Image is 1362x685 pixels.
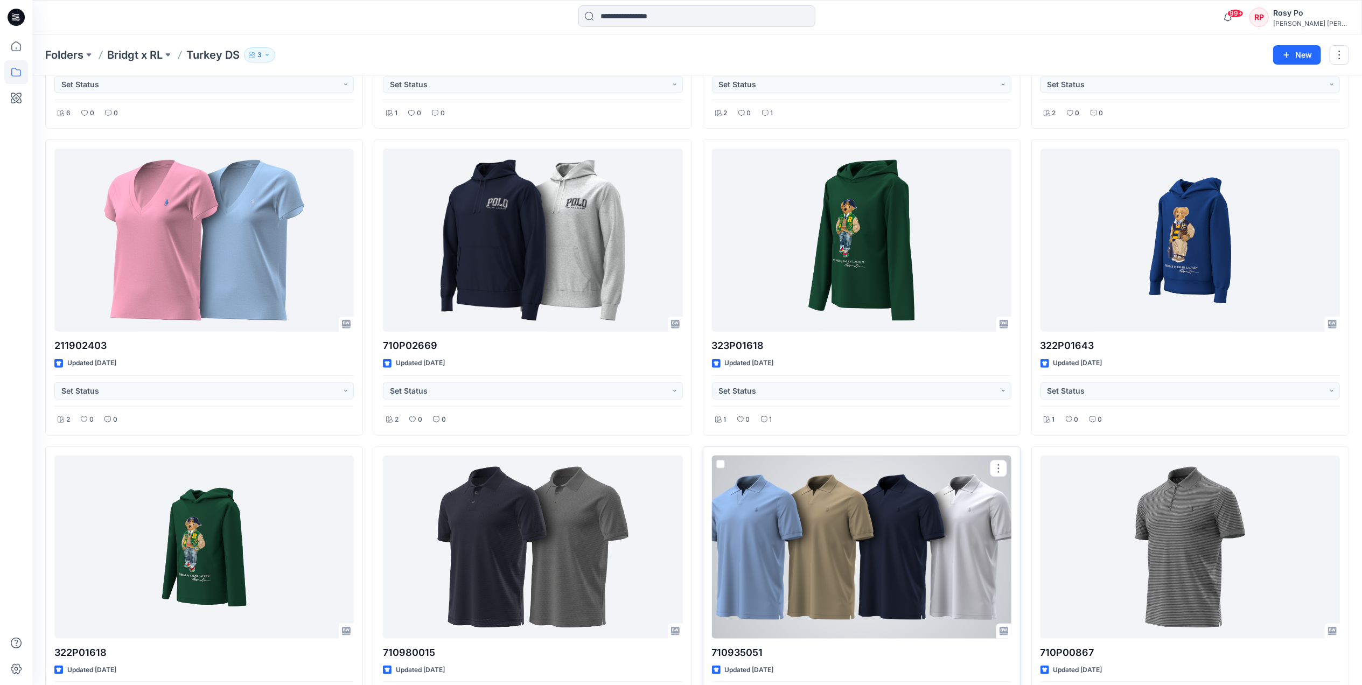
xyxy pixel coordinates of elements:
[441,108,445,119] p: 0
[418,414,422,425] p: 0
[1273,19,1349,27] div: [PERSON_NAME] [PERSON_NAME]
[89,414,94,425] p: 0
[396,665,445,676] p: Updated [DATE]
[244,47,275,62] button: 3
[1074,414,1079,425] p: 0
[66,414,70,425] p: 2
[1099,108,1103,119] p: 0
[724,414,727,425] p: 1
[67,665,116,676] p: Updated [DATE]
[107,47,163,62] a: Bridgt x RL
[1273,6,1349,19] div: Rosy Po
[725,665,774,676] p: Updated [DATE]
[67,358,116,369] p: Updated [DATE]
[1040,338,1340,353] p: 322P01643
[114,108,118,119] p: 0
[1249,8,1269,27] div: RP
[442,414,446,425] p: 0
[1040,456,1340,639] a: 710P00867
[712,338,1011,353] p: 323P01618
[771,108,773,119] p: 1
[54,149,354,332] a: 211902403
[90,108,94,119] p: 0
[725,358,774,369] p: Updated [DATE]
[383,149,682,332] a: 710P02669
[1052,414,1055,425] p: 1
[383,338,682,353] p: 710P02669
[712,645,1011,660] p: 710935051
[712,149,1011,332] a: 323P01618
[1053,358,1102,369] p: Updated [DATE]
[54,456,354,639] a: 322P01618
[54,338,354,353] p: 211902403
[395,414,399,425] p: 2
[395,108,397,119] p: 1
[54,645,354,660] p: 322P01618
[1040,645,1340,660] p: 710P00867
[186,47,240,62] p: Turkey DS
[1098,414,1102,425] p: 0
[66,108,71,119] p: 6
[724,108,728,119] p: 2
[746,414,750,425] p: 0
[417,108,421,119] p: 0
[113,414,117,425] p: 0
[257,49,262,61] p: 3
[1053,665,1102,676] p: Updated [DATE]
[1052,108,1056,119] p: 2
[1075,108,1080,119] p: 0
[712,456,1011,639] a: 710935051
[1273,45,1321,65] button: New
[383,456,682,639] a: 710980015
[1040,149,1340,332] a: 322P01643
[45,47,83,62] a: Folders
[396,358,445,369] p: Updated [DATE]
[770,414,772,425] p: 1
[747,108,751,119] p: 0
[383,645,682,660] p: 710980015
[1227,9,1244,18] span: 99+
